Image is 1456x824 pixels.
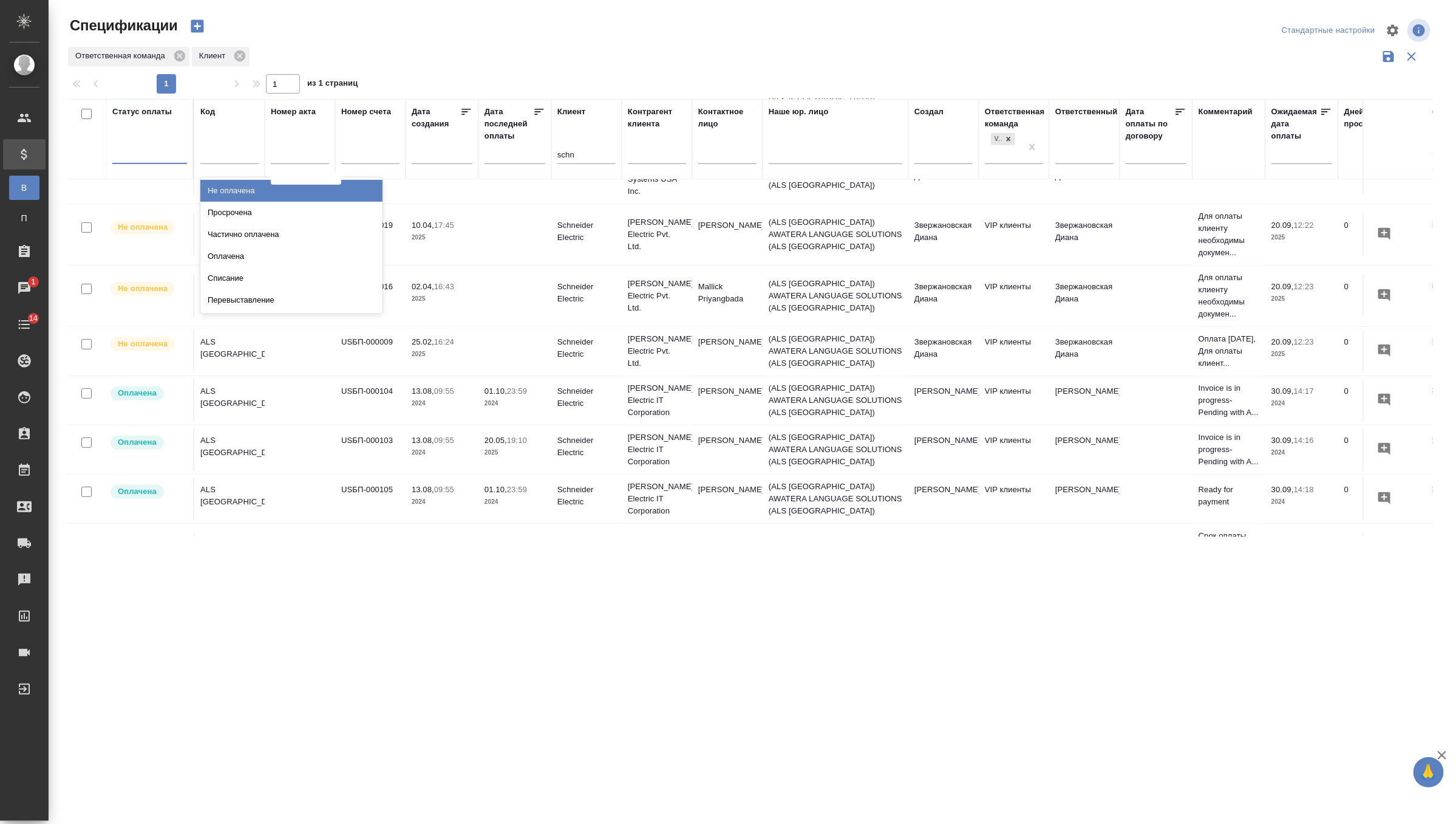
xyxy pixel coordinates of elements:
td: (ALS [GEOGRAPHIC_DATA]) AWATERA LANGUAGE SOLUTIONS (ALS [GEOGRAPHIC_DATA]) [763,530,908,579]
td: 0 [1338,330,1409,373]
span: Спецификации [67,16,178,35]
td: (ALS [GEOGRAPHIC_DATA]) AWATERA LANGUAGE SOLUTIONS (ALS [GEOGRAPHIC_DATA]) [763,327,908,376]
p: 2024 [412,397,472,410]
p: [PERSON_NAME] Electric IT Corporation [628,431,686,468]
div: Частично оплачена [200,224,383,245]
div: Наше юр. лицо [769,106,829,118]
td: VIP клиенты [979,428,1049,471]
a: П [9,206,39,230]
p: 12:22 [1294,221,1314,230]
td: 0 [1338,379,1409,422]
p: 2025 [1271,348,1332,360]
td: [PERSON_NAME] [908,478,979,520]
p: 30.09, [1271,386,1294,396]
td: ALS [GEOGRAPHIC_DATA]-1181 [194,330,265,373]
div: Списание [200,267,383,289]
p: Для оплаты клиенту необходимы докумен... [1199,272,1259,320]
td: Звержановская Диана [1049,275,1120,317]
p: Schneider Electric [557,434,616,459]
p: Schneider Electric [557,281,616,305]
p: Оплата [DATE], Для оплаты клиент... [1199,333,1259,369]
td: [PERSON_NAME] [692,379,763,422]
p: 2025 [412,293,472,305]
td: ALS [GEOGRAPHIC_DATA]-1216 [194,275,265,317]
p: 30.09, [1271,436,1294,445]
div: Номер акта [271,106,316,118]
p: 20.09, [1271,282,1294,291]
p: 13.08, [412,436,434,445]
div: Не оплачена [200,180,383,202]
td: [PERSON_NAME] [908,428,979,471]
td: Звержановская Диана [908,330,979,373]
p: 23:59 [507,485,527,494]
a: 14 [3,309,46,340]
td: Звержановская Диана [908,213,979,256]
p: 20.09, [1271,221,1294,230]
div: Перевыставление [200,289,383,311]
td: [PERSON_NAME] [908,533,979,575]
div: VIP клиенты [990,132,1016,147]
div: Номер счета [341,106,391,118]
td: VIP клиенты [979,330,1049,373]
p: 19:10 [507,436,527,445]
div: Создал [914,106,944,118]
a: В [9,176,39,200]
p: 2025 [1271,232,1332,244]
p: 2024 [412,447,472,459]
td: 0 [1338,428,1409,471]
td: Звержановская Диана [908,275,979,317]
p: [PERSON_NAME] Electric IT Corporation [628,382,686,419]
p: Не оплачена [118,338,168,350]
p: 2024 [412,496,472,508]
td: [PERSON_NAME] [692,478,763,520]
p: 25.02, [412,337,434,346]
div: Код [200,106,215,118]
div: Просрочена [200,202,383,224]
p: 09:55 [434,485,454,494]
p: 12:23 [1294,282,1314,291]
div: split button [1279,21,1378,40]
p: 2025 [1271,293,1332,305]
p: 10.04, [412,221,434,230]
button: Сбросить фильтры [1400,45,1423,68]
td: (ALS [GEOGRAPHIC_DATA]) AWATERA LANGUAGE SOLUTIONS (ALS [GEOGRAPHIC_DATA]) [763,210,908,259]
p: 20.09, [1271,337,1294,346]
p: 2024 [1271,496,1332,508]
span: 🙏 [1418,760,1439,785]
p: 02.04, [412,282,434,291]
p: 09:55 [434,386,454,396]
p: Не оплачена [118,221,168,233]
p: 20.05, [485,436,507,445]
td: 0 [1338,275,1409,317]
div: Дата создания [412,106,460,130]
p: Schneider Electric [557,484,616,508]
p: 01.10, [485,386,507,396]
div: Ответственный [1055,106,1118,118]
td: ALS [GEOGRAPHIC_DATA]-1123 [194,478,265,520]
p: 16:24 [434,337,454,346]
td: ALS [GEOGRAPHIC_DATA]-1121 [194,379,265,422]
td: [PERSON_NAME] [692,213,763,256]
div: Дата последней оплаты [485,106,533,142]
p: 16:43 [434,282,454,291]
td: USБП-000103 [335,428,406,471]
td: VIP клиенты [979,213,1049,256]
p: 2024 [485,397,545,410]
td: USБП-000049 [335,533,406,575]
p: 30.09, [1271,485,1294,494]
p: 2024 [485,496,545,508]
td: (ALS [GEOGRAPHIC_DATA]) AWATERA LANGUAGE SOLUTIONS (ALS [GEOGRAPHIC_DATA]) [763,272,908,320]
td: USБП-000009 [335,330,406,373]
a: 1 [3,273,46,303]
div: Оплачена [200,245,383,267]
td: VIP клиенты [979,379,1049,422]
button: Создать [183,16,212,36]
div: Клиент [192,47,250,66]
p: [PERSON_NAME] Electric Pvt. Ltd. [628,333,686,369]
p: 01.10, [485,485,507,494]
td: VIP клиенты [979,478,1049,520]
div: Дата оплаты по договору [1126,106,1174,142]
div: Ответственная команда [68,47,189,66]
p: Ready for payment [1199,484,1259,508]
p: [PERSON_NAME] Electric Pvt. Ltd. [628,216,686,253]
